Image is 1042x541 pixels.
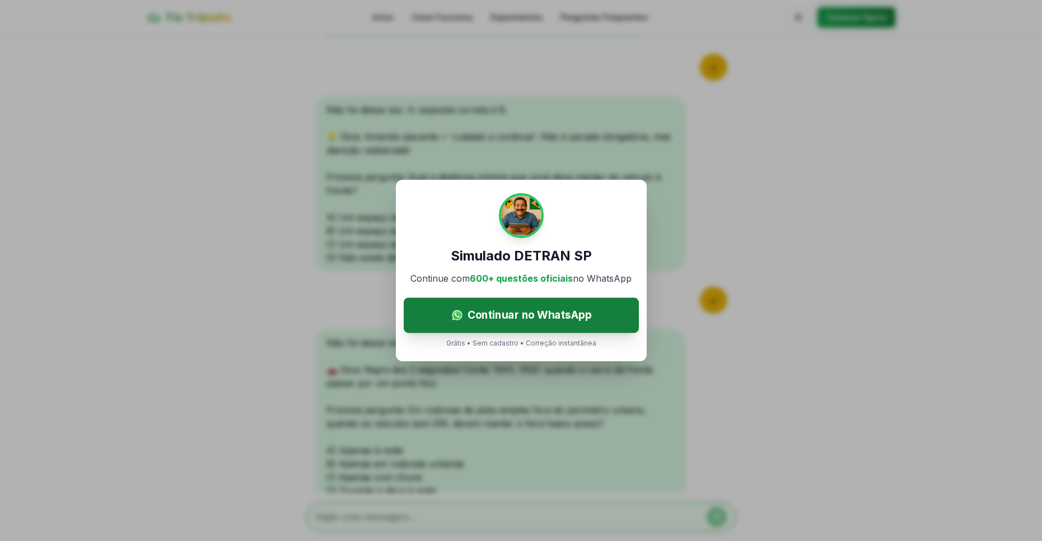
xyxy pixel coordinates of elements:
[410,272,632,285] p: Continue com no WhatsApp
[499,193,544,238] img: Tio Trânsito
[404,298,639,333] a: Continuar no WhatsApp
[451,247,592,265] h3: Simulado DETRAN SP
[446,339,596,348] p: Grátis • Sem cadastro • Correção instantânea
[467,307,591,323] span: Continuar no WhatsApp
[470,273,573,284] span: 600+ questões oficiais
